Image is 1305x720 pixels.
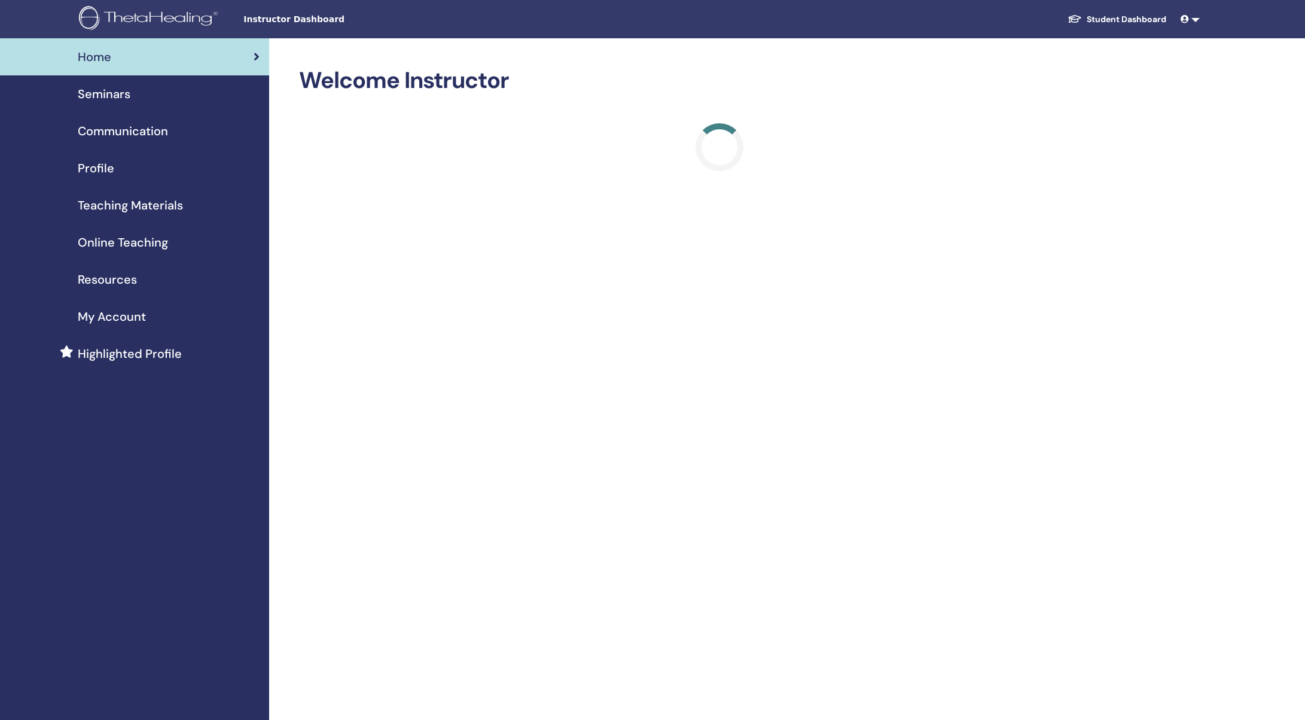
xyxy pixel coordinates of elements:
[1058,8,1176,31] a: Student Dashboard
[78,85,130,103] span: Seminars
[78,233,168,251] span: Online Teaching
[78,159,114,177] span: Profile
[78,271,137,288] span: Resources
[78,345,182,363] span: Highlighted Profile
[78,308,146,326] span: My Account
[78,48,111,66] span: Home
[299,67,1141,95] h2: Welcome Instructor
[79,6,222,33] img: logo.png
[243,13,423,26] span: Instructor Dashboard
[78,196,183,214] span: Teaching Materials
[78,122,168,140] span: Communication
[1068,14,1082,24] img: graduation-cap-white.svg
